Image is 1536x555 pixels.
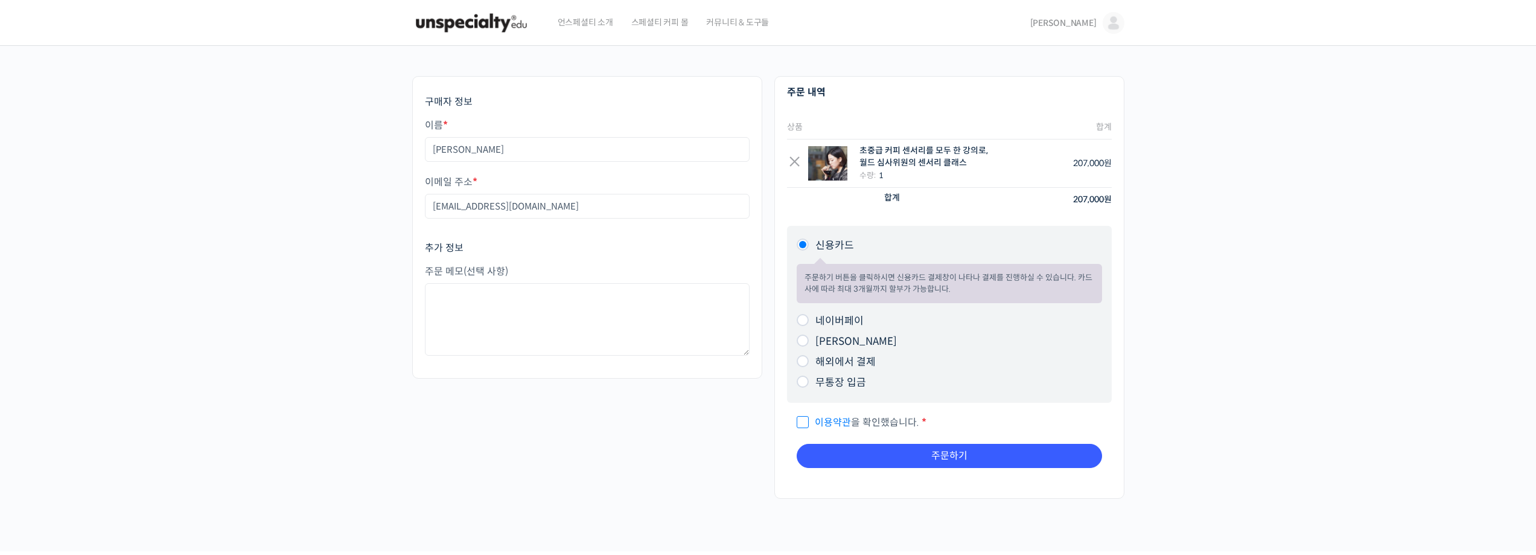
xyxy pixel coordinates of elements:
a: Remove this item [787,156,802,171]
label: [PERSON_NAME] [815,335,897,348]
div: 초중급 커피 센서리를 모두 한 강의로, 월드 심사위원의 센서리 클래스 [859,145,991,168]
h3: 추가 정보 [425,242,750,255]
th: 합계 [787,188,998,211]
th: 합계 [998,115,1111,140]
abbr: 필수 [922,416,926,429]
span: 설정 [186,401,201,411]
th: 상품 [787,115,998,140]
label: 이름 [425,120,750,131]
a: 설정 [156,383,232,413]
div: 수량: [859,169,991,182]
span: 원 [1104,194,1112,205]
label: 신용카드 [815,239,854,252]
span: 대화 [110,402,125,411]
abbr: 필수 [443,119,448,132]
span: 을 확인했습니다. [797,416,919,429]
a: 이용약관 [815,416,851,429]
p: 주문하기 버튼을 클릭하시면 신용카드 결제창이 나타나 결제를 진행하실 수 있습니다. 카드사에 따라 최대 3개월까지 할부가 가능합니다. [805,272,1094,295]
h3: 주문 내역 [787,86,1112,99]
input: username@domain.com [425,194,750,219]
a: 홈 [4,383,80,413]
bdi: 207,000 [1073,158,1112,168]
label: 네이버페이 [815,315,864,327]
span: [PERSON_NAME] [1030,18,1097,28]
span: 홈 [38,401,45,411]
label: 이메일 주소 [425,177,750,188]
a: 대화 [80,383,156,413]
h3: 구매자 정보 [425,95,750,109]
span: (선택 사항) [464,265,508,278]
strong: 1 [879,170,884,181]
button: 주문하기 [797,444,1102,468]
label: 주문 메모 [425,266,750,277]
label: 무통장 입금 [815,376,866,389]
label: 해외에서 결제 [815,356,876,368]
span: 원 [1104,158,1112,168]
bdi: 207,000 [1073,194,1112,205]
abbr: 필수 [473,176,477,188]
